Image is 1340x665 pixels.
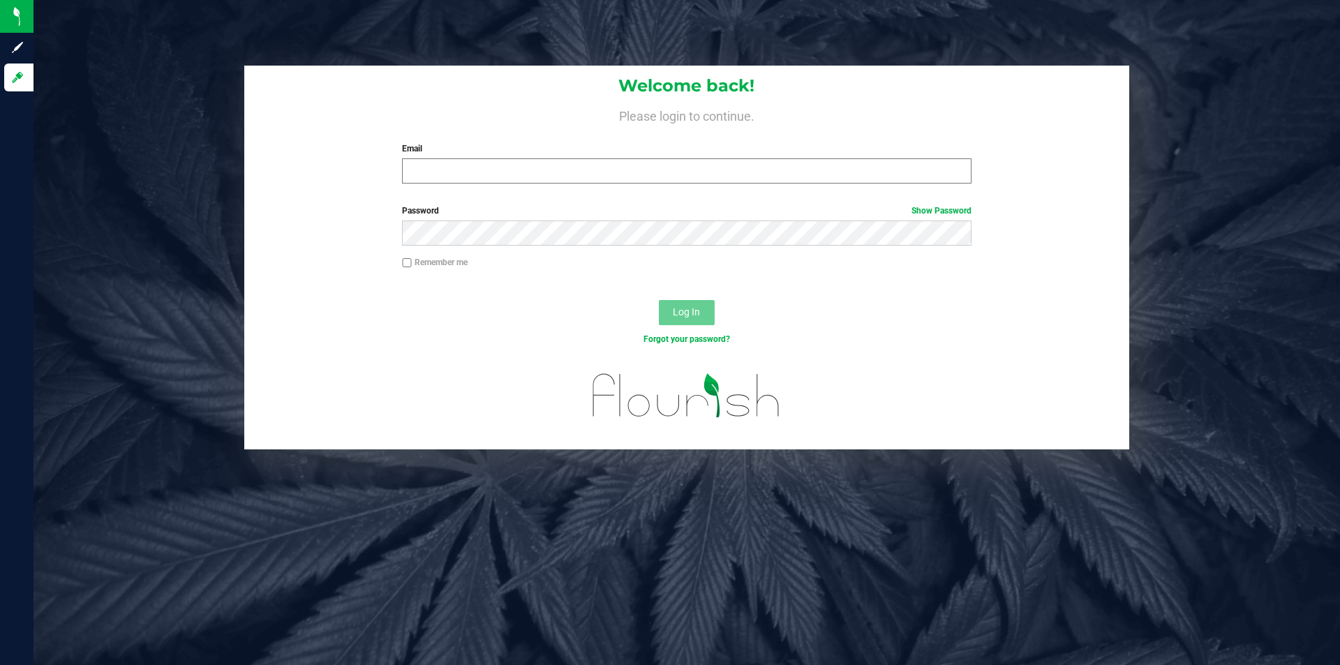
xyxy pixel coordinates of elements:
[10,40,24,54] inline-svg: Sign up
[402,256,468,269] label: Remember me
[659,300,715,325] button: Log In
[402,142,971,155] label: Email
[244,106,1129,123] h4: Please login to continue.
[643,334,730,344] a: Forgot your password?
[402,206,439,216] span: Password
[576,360,797,431] img: flourish_logo.svg
[402,258,412,268] input: Remember me
[10,70,24,84] inline-svg: Log in
[244,77,1129,95] h1: Welcome back!
[911,206,971,216] a: Show Password
[673,306,700,317] span: Log In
